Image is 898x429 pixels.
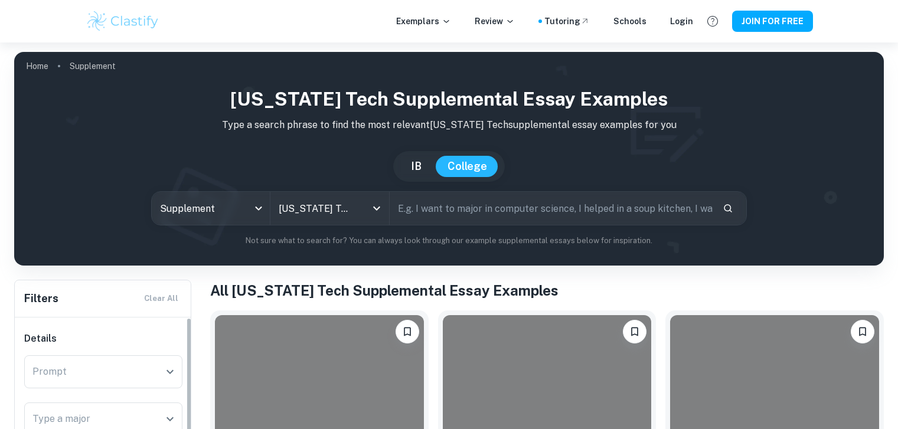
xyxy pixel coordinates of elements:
button: Please log in to bookmark exemplars [851,320,874,343]
button: Help and Feedback [703,11,723,31]
button: Open [162,363,178,380]
img: Clastify logo [86,9,161,33]
button: Open [162,411,178,427]
p: Not sure what to search for? You can always look through our example supplemental essays below fo... [24,235,874,247]
button: Please log in to bookmark exemplars [396,320,419,343]
img: profile cover [14,52,884,266]
button: Search [718,198,738,218]
h6: Details [24,332,182,346]
h6: Filters [24,290,58,307]
button: IB [399,156,433,177]
button: JOIN FOR FREE [732,11,813,32]
a: Tutoring [544,15,590,28]
p: Exemplars [396,15,451,28]
p: Review [475,15,515,28]
div: Supplement [152,192,270,225]
h1: [US_STATE] Tech Supplemental Essay Examples [24,85,874,113]
input: E.g. I want to major in computer science, I helped in a soup kitchen, I want to join the debate t... [390,192,713,225]
p: Supplement [70,60,116,73]
p: Type a search phrase to find the most relevant [US_STATE] Tech supplemental essay examples for you [24,118,874,132]
h1: All [US_STATE] Tech Supplemental Essay Examples [210,280,884,301]
a: Login [670,15,693,28]
button: Please log in to bookmark exemplars [623,320,646,343]
button: College [436,156,499,177]
a: Home [26,58,48,74]
button: Open [368,200,385,217]
a: Schools [613,15,646,28]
